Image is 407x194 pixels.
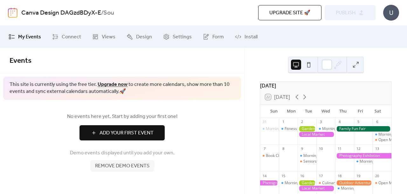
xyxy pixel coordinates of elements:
div: Open Mic Night [373,180,391,186]
span: Add Your First Event [100,129,154,137]
div: Morning Yoga Bliss [373,132,391,137]
a: Canva Design DAGzdBDyX-E [21,7,101,19]
div: 8 [281,146,286,151]
div: Sun [265,105,282,118]
button: Upgrade site 🚀 [258,5,321,20]
div: 20 [375,173,379,178]
div: 18 [337,173,342,178]
div: 12 [356,146,361,151]
div: Morning Yoga Bliss [266,126,300,132]
div: Fitness Bootcamp [279,126,298,132]
div: Outdoor Adventure Day [335,180,373,186]
div: Morning Yoga Bliss [316,126,335,132]
span: Settings [173,33,192,41]
div: Morning Yoga Bliss [298,153,316,158]
div: Morning Yoga Bliss [303,153,337,158]
div: Mon [282,105,300,118]
a: Connect [47,28,86,45]
a: My Events [4,28,46,45]
div: 17 [318,173,323,178]
div: Local Market [298,132,335,137]
span: Events [10,54,31,68]
span: No events here yet. Start by adding your first one! [10,113,235,120]
div: 3 [318,120,323,124]
a: Add Your First Event [10,125,235,140]
div: 14 [262,173,267,178]
a: Design [122,28,157,45]
div: 19 [356,173,361,178]
div: Open Mic Night [378,180,406,186]
div: Photography Exhibition [335,153,391,158]
div: Morning Yoga Bliss [285,180,319,186]
div: [DATE] [260,82,391,89]
div: Morning Yoga Bliss [279,180,298,186]
div: Gardening Workshop [298,126,316,132]
div: 5 [356,120,361,124]
div: U [383,5,399,21]
span: Design [136,33,152,41]
div: 1 [281,120,286,124]
div: Photography Exhibition [260,180,279,186]
span: Remove demo events [95,162,149,170]
div: Seniors' Social Tea [298,159,316,164]
div: Tue [300,105,317,118]
a: Upgrade now [98,80,128,89]
div: Morning Yoga Bliss [360,159,394,164]
span: Connect [62,33,81,41]
a: Settings [158,28,197,45]
div: 11 [337,146,342,151]
span: Install [245,33,258,41]
button: Remove demo events [90,160,154,171]
div: Family Fun Fair [335,126,391,132]
div: Seniors' Social Tea [303,159,337,164]
div: Book Club Gathering [266,153,302,158]
span: Demo events displayed until you add your own. [70,149,175,157]
div: 2 [300,120,304,124]
div: Gardening Workshop [298,180,316,186]
div: 31 [262,120,267,124]
b: Sou [103,7,114,19]
button: Add Your First Event [79,125,165,140]
span: My Events [18,33,41,41]
div: Fri [352,105,369,118]
span: This site is currently using the free tier. to create more calendars, show more than 10 events an... [10,81,235,95]
span: Upgrade site 🚀 [269,9,310,17]
div: Fitness Bootcamp [285,126,316,132]
div: Local Market [298,186,335,191]
div: Morning Yoga Bliss [260,126,279,132]
div: Morning Yoga Bliss [341,186,375,191]
div: Culinary Cooking Class [322,180,362,186]
div: Morning Yoga Bliss [354,159,373,164]
img: logo [8,8,17,18]
div: 7 [262,146,267,151]
div: Open Mic Night [378,137,406,143]
div: 9 [300,146,304,151]
a: Views [87,28,120,45]
div: Morning Yoga Bliss [335,186,354,191]
span: Form [212,33,224,41]
div: Culinary Cooking Class [316,180,335,186]
div: Book Club Gathering [260,153,279,158]
div: Sat [369,105,386,118]
div: Open Mic Night [373,137,391,143]
div: 6 [375,120,379,124]
a: Install [230,28,262,45]
div: Thu [335,105,352,118]
div: 15 [281,173,286,178]
div: 4 [337,120,342,124]
div: Wed [317,105,334,118]
span: Views [102,33,115,41]
div: 13 [375,146,379,151]
a: Form [198,28,229,45]
b: / [101,7,103,19]
div: 10 [318,146,323,151]
div: 16 [300,173,304,178]
div: Morning Yoga Bliss [322,126,356,132]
